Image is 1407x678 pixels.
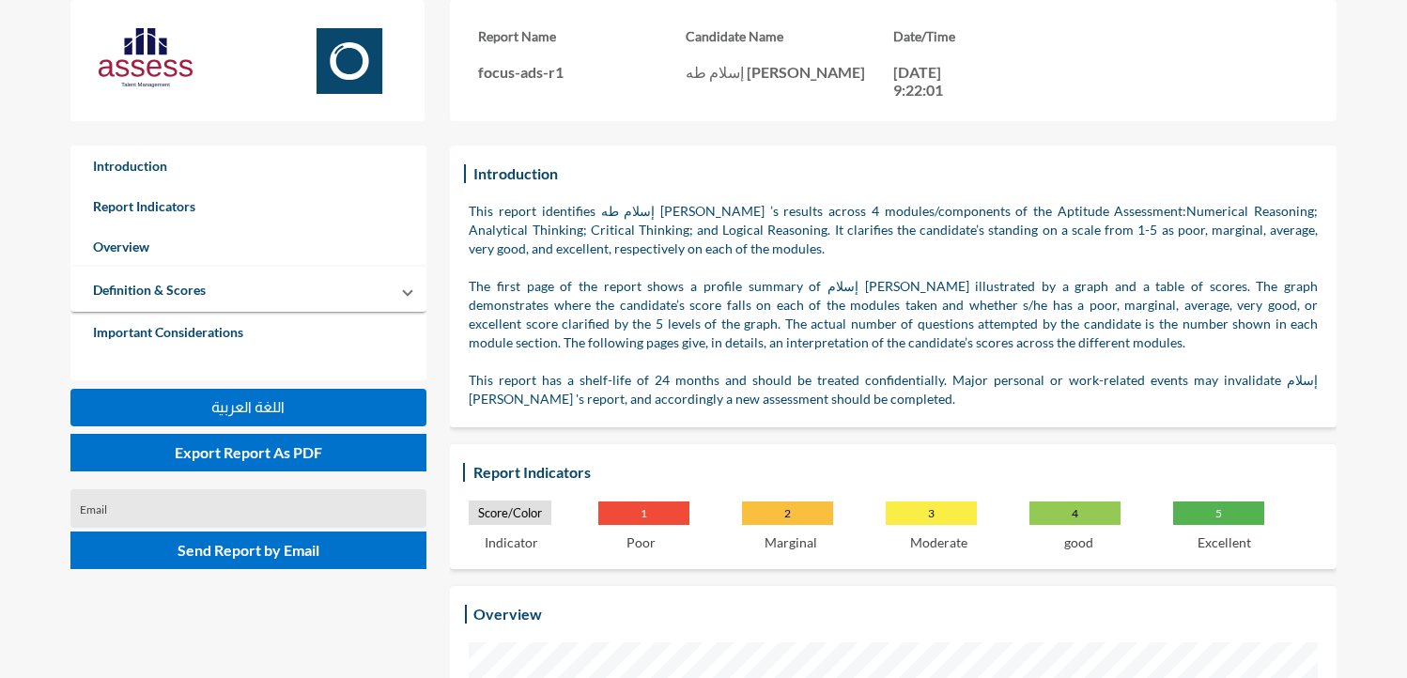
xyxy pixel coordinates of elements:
a: Important Considerations [70,312,426,352]
p: [DATE] 9:22:01 [893,63,978,99]
img: AssessLogoo.svg [99,28,193,87]
h3: Overview [469,600,547,627]
p: This report identifies إسلام طه [PERSON_NAME] ’s results across 4 modules/components of the Aptit... [469,202,1318,258]
p: Indicator [485,534,538,550]
p: 5 [1173,501,1264,525]
p: Excellent [1198,534,1251,550]
h3: Report Name [478,28,686,44]
p: Poor [626,534,656,550]
button: Send Report by Email [70,532,426,569]
a: Overview [70,226,426,267]
mat-expansion-panel-header: Definition & Scores [70,267,426,312]
span: Export Report As PDF [175,443,322,461]
p: Moderate [910,534,967,550]
a: Definition & Scores [70,270,228,310]
p: Score/Color [469,501,551,525]
p: This report has a shelf-life of 24 months and should be treated confidentially. Major personal or... [469,371,1318,408]
p: Marginal [765,534,817,550]
button: اللغة العربية [70,389,426,426]
span: اللغة العربية [211,399,285,415]
a: Introduction [70,146,426,186]
a: Report Indicators [70,186,426,226]
span: Send Report by Email [178,541,319,559]
p: 2 [742,501,833,525]
h3: Introduction [469,160,563,187]
p: إسلام طه [PERSON_NAME] [686,63,893,82]
p: good [1064,534,1093,550]
h3: Report Indicators [469,458,595,485]
p: 4 [1029,501,1121,525]
p: 1 [598,501,689,525]
img: Focus.svg [302,28,396,94]
h3: Candidate Name [686,28,893,44]
button: Export Report As PDF [70,434,426,471]
p: The first page of the report shows a profile summary of إسلام [PERSON_NAME] illustrated by a grap... [469,277,1318,352]
h3: Date/Time [893,28,1101,44]
p: 3 [886,501,977,525]
p: focus-ads-r1 [478,63,686,81]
